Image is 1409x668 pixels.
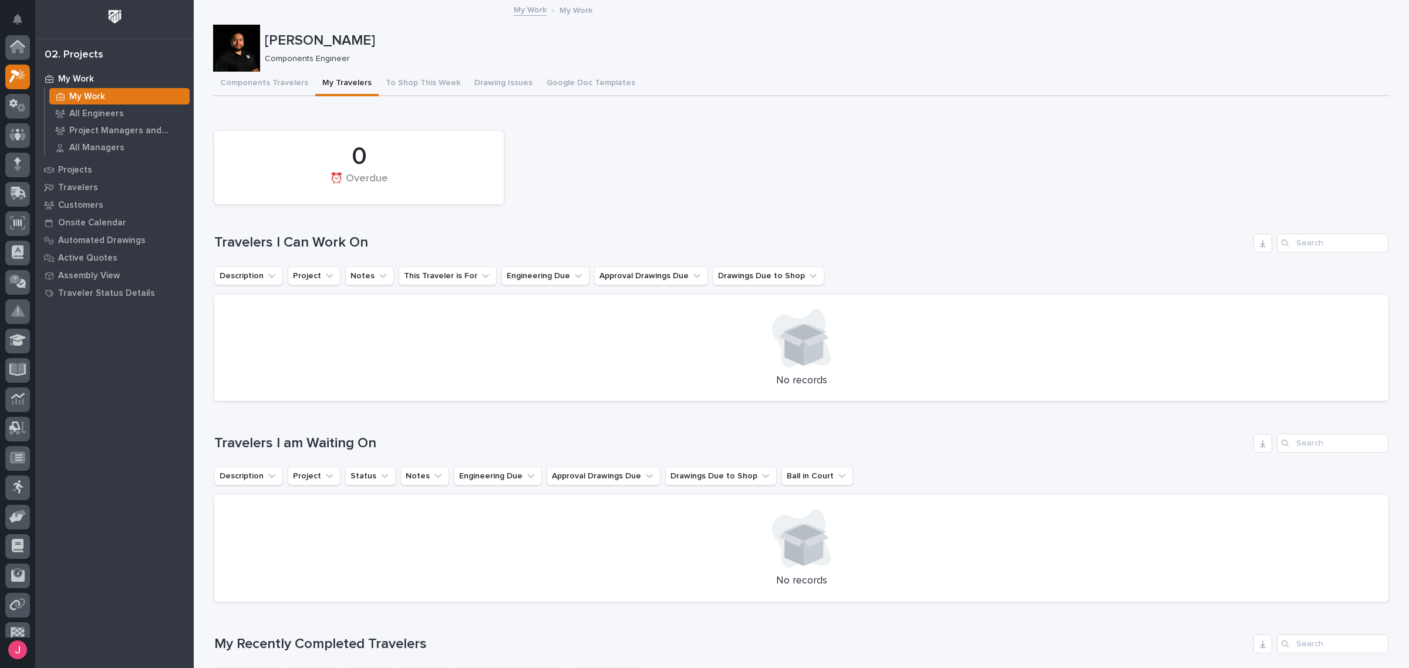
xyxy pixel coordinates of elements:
[228,575,1374,588] p: No records
[540,72,642,96] button: Google Doc Templates
[35,249,194,266] a: Active Quotes
[35,284,194,302] a: Traveler Status Details
[58,271,120,281] p: Assembly View
[213,72,315,96] button: Components Travelers
[214,467,283,485] button: Description
[5,7,30,32] button: Notifications
[69,143,124,153] p: All Managers
[214,435,1249,452] h1: Travelers I am Waiting On
[467,72,540,96] button: Drawing Issues
[345,266,394,285] button: Notes
[234,173,484,197] div: ⏰ Overdue
[400,467,449,485] button: Notes
[214,636,1249,653] h1: My Recently Completed Travelers
[58,218,126,228] p: Onsite Calendar
[104,6,126,28] img: Workspace Logo
[379,72,467,96] button: To Shop This Week
[665,467,777,485] button: Drawings Due to Shop
[234,142,484,171] div: 0
[781,467,853,485] button: Ball in Court
[288,467,341,485] button: Project
[15,14,30,33] div: Notifications
[559,3,592,16] p: My Work
[69,126,185,136] p: Project Managers and Engineers
[58,183,98,193] p: Travelers
[214,234,1249,251] h1: Travelers I Can Work On
[58,253,117,264] p: Active Quotes
[1277,234,1388,252] input: Search
[1277,434,1388,453] input: Search
[35,214,194,231] a: Onsite Calendar
[399,266,497,285] button: This Traveler is For
[35,161,194,178] a: Projects
[45,105,194,122] a: All Engineers
[265,32,1386,49] p: [PERSON_NAME]
[45,88,194,104] a: My Work
[45,122,194,139] a: Project Managers and Engineers
[1277,635,1388,653] input: Search
[514,2,547,16] a: My Work
[5,637,30,662] button: users-avatar
[45,139,194,156] a: All Managers
[58,235,146,246] p: Automated Drawings
[58,165,92,176] p: Projects
[69,92,105,102] p: My Work
[228,375,1374,387] p: No records
[315,72,379,96] button: My Travelers
[35,178,194,196] a: Travelers
[454,467,542,485] button: Engineering Due
[35,196,194,214] a: Customers
[547,467,660,485] button: Approval Drawings Due
[69,109,124,119] p: All Engineers
[58,288,155,299] p: Traveler Status Details
[501,266,589,285] button: Engineering Due
[265,54,1381,64] p: Components Engineer
[58,74,94,85] p: My Work
[35,266,194,284] a: Assembly View
[345,467,396,485] button: Status
[45,49,103,62] div: 02. Projects
[594,266,708,285] button: Approval Drawings Due
[214,266,283,285] button: Description
[35,70,194,87] a: My Work
[35,231,194,249] a: Automated Drawings
[713,266,824,285] button: Drawings Due to Shop
[58,200,103,211] p: Customers
[288,266,341,285] button: Project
